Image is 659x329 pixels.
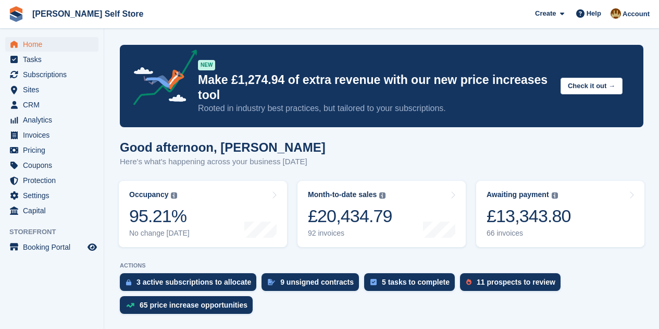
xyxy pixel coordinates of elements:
a: menu [5,37,98,52]
span: Tasks [23,52,85,67]
span: Pricing [23,143,85,157]
div: 11 prospects to review [477,278,555,286]
a: menu [5,67,98,82]
div: NEW [198,60,215,70]
p: ACTIONS [120,262,643,269]
a: menu [5,143,98,157]
div: 3 active subscriptions to allocate [136,278,251,286]
a: menu [5,173,98,188]
a: menu [5,240,98,254]
span: Create [535,8,556,19]
a: menu [5,203,98,218]
div: Awaiting payment [487,190,549,199]
img: task-75834270c22a3079a89374b754ae025e5fb1db73e45f91037f5363f120a921f8.svg [370,279,377,285]
a: Preview store [86,241,98,253]
p: Rooted in industry best practices, but tailored to your subscriptions. [198,103,552,114]
img: price_increase_opportunities-93ffe204e8149a01c8c9dc8f82e8f89637d9d84a8eef4429ea346261dce0b2c0.svg [126,303,134,308]
a: menu [5,128,98,142]
img: price-adjustments-announcement-icon-8257ccfd72463d97f412b2fc003d46551f7dbcb40ab6d574587a9cd5c0d94... [125,50,197,109]
a: menu [5,98,98,112]
div: Occupancy [129,190,168,199]
span: Sites [23,82,85,97]
span: Booking Portal [23,240,85,254]
a: menu [5,52,98,67]
a: menu [5,158,98,173]
span: Storefront [9,227,104,237]
div: £13,343.80 [487,205,571,227]
div: 65 price increase opportunities [140,301,247,309]
a: menu [5,82,98,97]
p: Make £1,274.94 of extra revenue with our new price increases tool [198,72,552,103]
a: 11 prospects to review [460,273,566,296]
span: Account [623,9,650,19]
span: Settings [23,188,85,203]
div: 92 invoices [308,229,392,238]
img: prospect-51fa495bee0391a8d652442698ab0144808aea92771e9ea1ae160a38d050c398.svg [466,279,471,285]
a: menu [5,113,98,127]
div: 5 tasks to complete [382,278,450,286]
div: 9 unsigned contracts [280,278,354,286]
a: Awaiting payment £13,343.80 66 invoices [476,181,644,247]
a: Month-to-date sales £20,434.79 92 invoices [297,181,466,247]
a: [PERSON_NAME] Self Store [28,5,147,22]
div: £20,434.79 [308,205,392,227]
span: Invoices [23,128,85,142]
span: Coupons [23,158,85,173]
img: stora-icon-8386f47178a22dfd0bd8f6a31ec36ba5ce8667c1dd55bd0f319d3a0aa187defe.svg [8,6,24,22]
img: icon-info-grey-7440780725fd019a000dd9b08b2336e03edf1995a4989e88bcd33f0948082b44.svg [552,192,558,199]
span: Protection [23,173,85,188]
a: Occupancy 95.21% No change [DATE] [119,181,287,247]
a: 5 tasks to complete [364,273,460,296]
p: Here's what's happening across your business [DATE] [120,156,326,168]
div: 66 invoices [487,229,571,238]
span: Analytics [23,113,85,127]
img: icon-info-grey-7440780725fd019a000dd9b08b2336e03edf1995a4989e88bcd33f0948082b44.svg [171,192,177,199]
img: contract_signature_icon-13c848040528278c33f63329250d36e43548de30e8caae1d1a13099fd9432cc5.svg [268,279,275,285]
a: 3 active subscriptions to allocate [120,273,262,296]
span: CRM [23,98,85,112]
div: 95.21% [129,205,190,227]
h1: Good afternoon, [PERSON_NAME] [120,140,326,154]
span: Home [23,37,85,52]
img: Tom Kingston [611,8,621,19]
a: 9 unsigned contracts [262,273,364,296]
div: No change [DATE] [129,229,190,238]
span: Capital [23,203,85,218]
img: icon-info-grey-7440780725fd019a000dd9b08b2336e03edf1995a4989e88bcd33f0948082b44.svg [379,192,386,199]
button: Check it out → [561,78,623,95]
a: 65 price increase opportunities [120,296,258,319]
span: Help [587,8,601,19]
div: Month-to-date sales [308,190,377,199]
img: active_subscription_to_allocate_icon-d502201f5373d7db506a760aba3b589e785aa758c864c3986d89f69b8ff3... [126,279,131,286]
span: Subscriptions [23,67,85,82]
a: menu [5,188,98,203]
